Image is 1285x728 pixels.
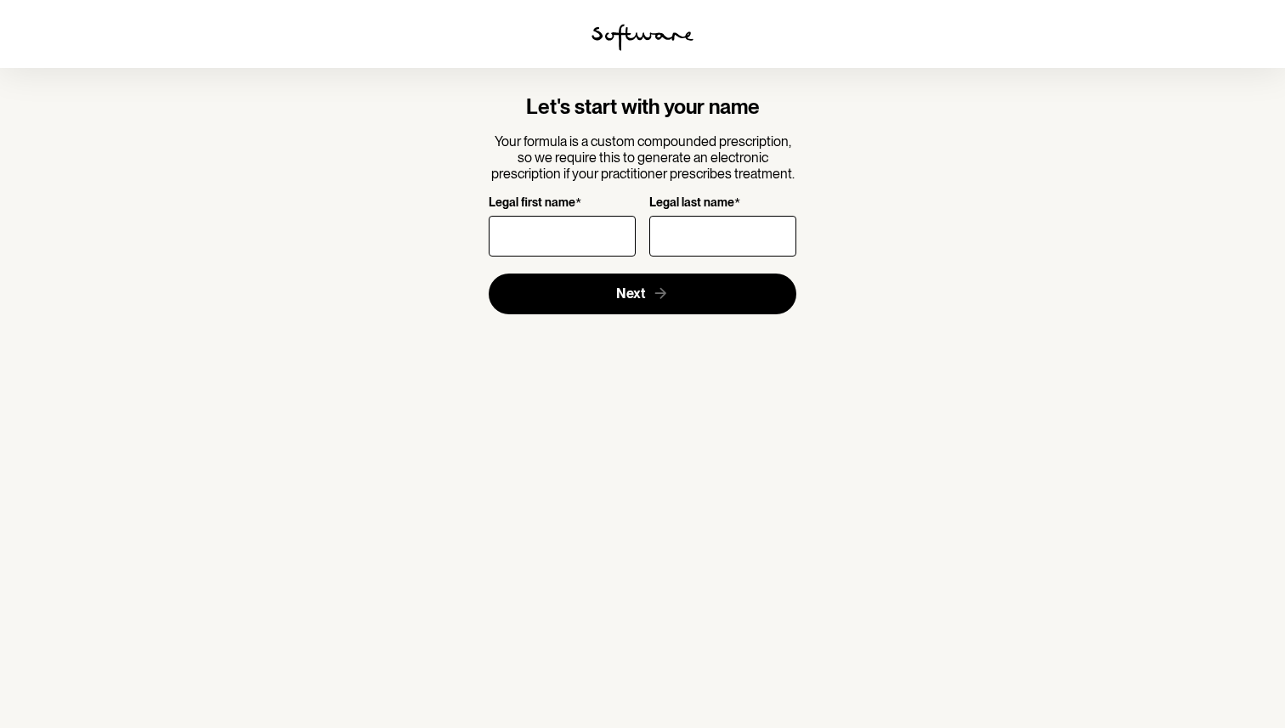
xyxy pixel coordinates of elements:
[489,133,797,183] p: Your formula is a custom compounded prescription, so we require this to generate an electronic pr...
[489,274,797,314] button: Next
[616,285,645,302] span: Next
[592,24,693,51] img: software logo
[489,95,797,120] h4: Let's start with your name
[489,195,575,212] p: Legal first name
[649,195,734,212] p: Legal last name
